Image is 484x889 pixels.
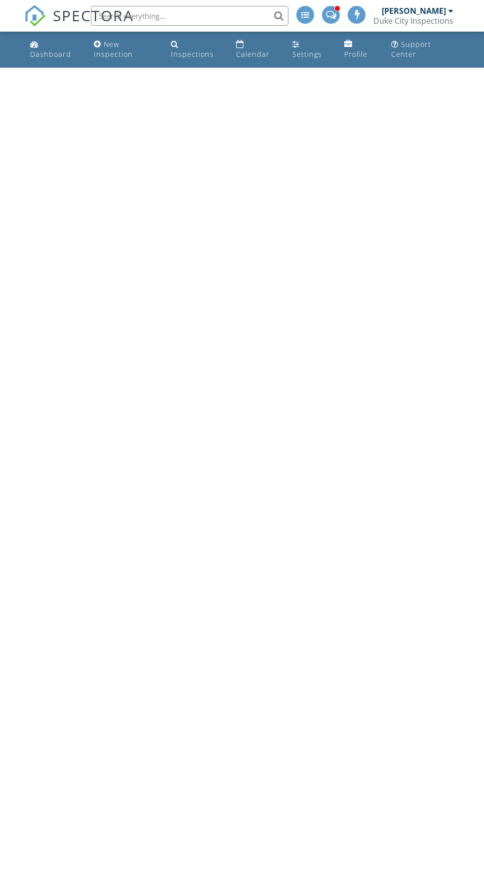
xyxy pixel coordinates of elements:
[94,40,133,59] div: New Inspection
[236,49,270,59] div: Calendar
[167,36,224,64] a: Inspections
[292,49,322,59] div: Settings
[387,36,458,64] a: Support Center
[24,5,46,27] img: The Best Home Inspection Software - Spectora
[373,16,453,26] div: Duke City Inspections
[344,49,367,59] div: Profile
[288,36,332,64] a: Settings
[232,36,281,64] a: Calendar
[91,6,288,26] input: Search everything...
[171,49,214,59] div: Inspections
[26,36,82,64] a: Dashboard
[24,13,134,34] a: SPECTORA
[391,40,431,59] div: Support Center
[53,5,134,26] span: SPECTORA
[30,49,71,59] div: Dashboard
[340,36,379,64] a: Profile
[90,36,160,64] a: New Inspection
[382,6,446,16] div: [PERSON_NAME]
